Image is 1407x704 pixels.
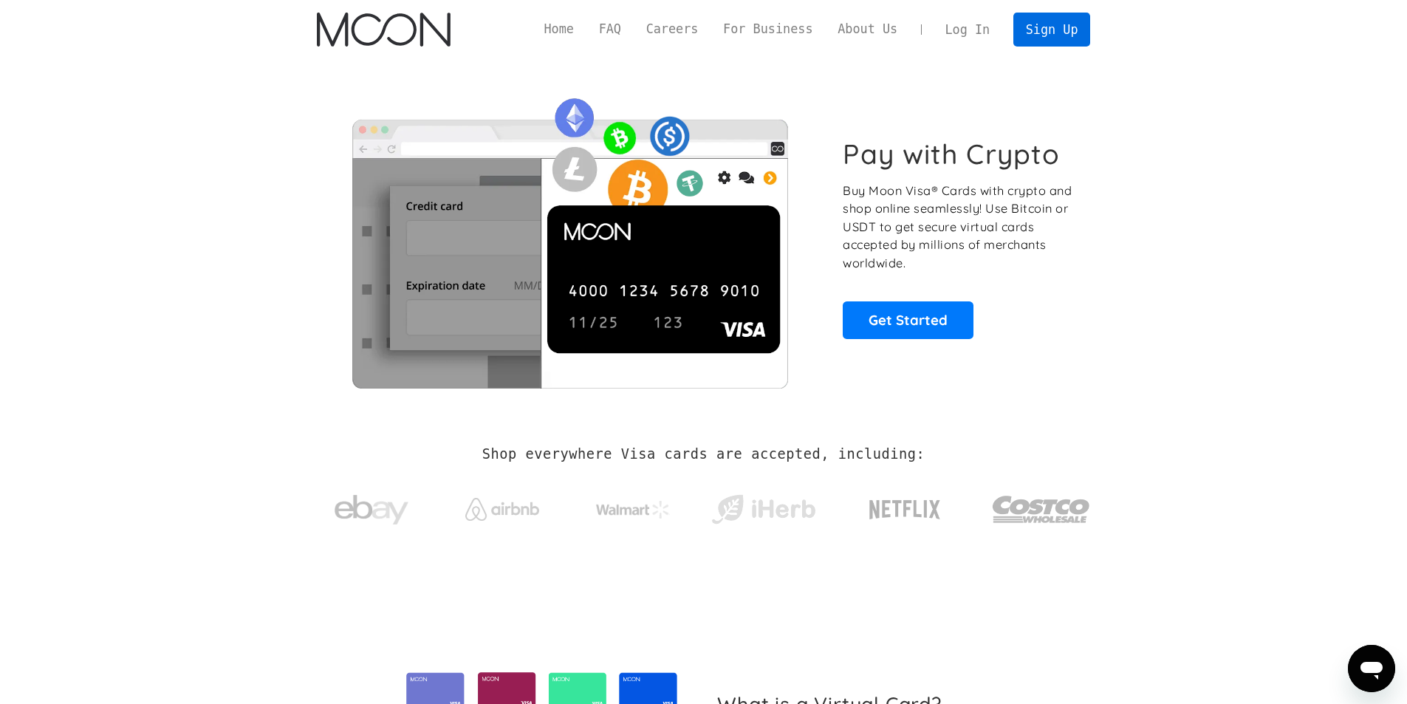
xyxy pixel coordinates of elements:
[711,20,825,38] a: For Business
[1348,645,1395,692] iframe: Button to launch messaging window
[992,467,1091,544] a: Costco
[1013,13,1090,46] a: Sign Up
[992,482,1091,537] img: Costco
[317,472,427,541] a: ebay
[843,301,973,338] a: Get Started
[586,20,634,38] a: FAQ
[447,483,557,528] a: Airbnb
[317,13,451,47] img: Moon Logo
[317,88,823,388] img: Moon Cards let you spend your crypto anywhere Visa is accepted.
[825,20,910,38] a: About Us
[596,501,670,519] img: Walmart
[843,137,1060,171] h1: Pay with Crypto
[843,182,1074,273] p: Buy Moon Visa® Cards with crypto and shop online seamlessly! Use Bitcoin or USDT to get secure vi...
[578,486,688,526] a: Walmart
[317,13,451,47] a: home
[868,491,942,528] img: Netflix
[839,476,971,536] a: Netflix
[465,498,539,521] img: Airbnb
[482,446,925,462] h2: Shop everywhere Visa cards are accepted, including:
[708,476,818,536] a: iHerb
[708,491,818,529] img: iHerb
[933,13,1002,46] a: Log In
[634,20,711,38] a: Careers
[335,487,408,533] img: ebay
[532,20,586,38] a: Home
